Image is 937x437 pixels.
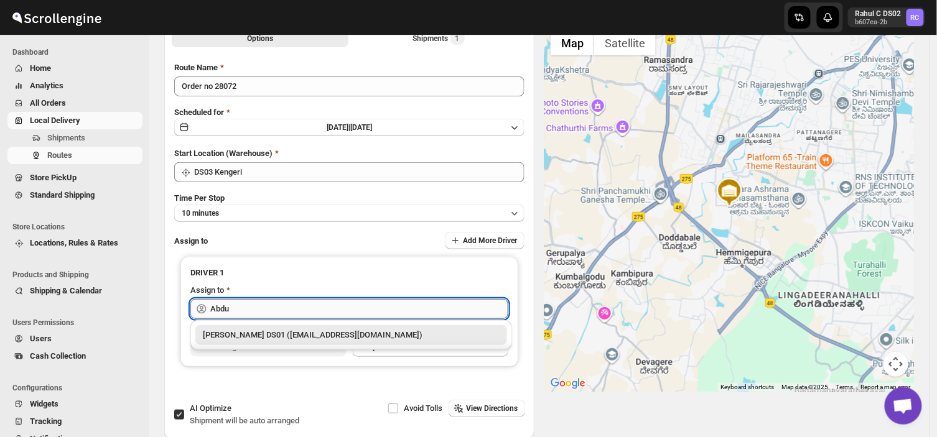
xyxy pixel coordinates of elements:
[190,284,224,297] div: Assign to
[174,149,273,158] span: Start Location (Warehouse)
[7,77,142,94] button: Analytics
[7,330,142,347] button: Users
[30,190,95,200] span: Standard Shipping
[10,2,103,33] img: ScrollEngine
[445,232,524,249] button: Add More Driver
[182,208,219,218] span: 10 minutes
[190,267,508,279] h3: DRIVER 1
[12,383,143,393] span: Configurations
[548,375,589,392] img: Google
[548,375,589,392] a: Open this area in Google Maps (opens a new window)
[594,30,656,55] button: Show satellite imagery
[172,30,348,47] button: All Route Options
[12,318,143,328] span: Users Permissions
[7,94,142,112] button: All Orders
[30,286,102,295] span: Shipping & Calendar
[855,19,902,26] p: b607ea-2b
[194,162,524,182] input: Search location
[12,222,143,232] span: Store Locations
[174,108,224,117] span: Scheduled for
[30,399,58,408] span: Widgets
[721,383,775,392] button: Keyboard shortcuts
[7,282,142,300] button: Shipping & Calendar
[911,14,920,22] text: RC
[164,52,534,400] div: All Route Options
[203,329,500,341] div: [PERSON_NAME] DS01 ([EMAIL_ADDRESS][DOMAIN_NAME])
[413,32,465,45] div: Shipments
[190,325,512,345] li: Abdul Basir DS01 (xaley98767@7tul.com)
[836,384,854,390] a: Terms (opens in new tab)
[351,30,528,47] button: Selected Shipments
[30,63,51,73] span: Home
[30,334,52,343] span: Users
[848,7,925,27] button: User menu
[463,236,517,246] span: Add More Driver
[30,351,86,361] span: Cash Collection
[7,234,142,252] button: Locations, Rules & Rates
[174,76,524,96] input: Eg: Bengaluru Route
[30,98,66,108] span: All Orders
[174,193,225,203] span: Time Per Stop
[30,173,77,182] span: Store PickUp
[7,147,142,164] button: Routes
[907,9,924,26] span: Rahul C DS02
[47,150,72,160] span: Routes
[190,403,231,413] span: AI Optimize
[404,403,442,413] span: Avoid Tolls
[30,116,80,125] span: Local Delivery
[190,416,299,425] span: Shipment will be auto arranged
[30,81,63,90] span: Analytics
[12,270,143,280] span: Products and Shipping
[782,384,829,390] span: Map data ©2025
[861,384,911,390] a: Report a map error
[885,387,922,425] div: Open chat
[327,123,350,132] span: [DATE] |
[174,236,208,246] span: Assign to
[350,123,372,132] span: [DATE]
[30,238,118,247] span: Locations, Rules & Rates
[7,413,142,430] button: Tracking
[7,60,142,77] button: Home
[883,352,908,377] button: Map camera controls
[30,416,62,426] span: Tracking
[7,347,142,365] button: Cash Collection
[47,133,85,142] span: Shipments
[174,63,218,72] span: Route Name
[174,205,524,222] button: 10 minutes
[455,34,460,44] span: 1
[247,34,273,44] span: Options
[7,129,142,147] button: Shipments
[210,299,508,319] input: Search assignee
[466,403,518,413] span: View Directions
[174,119,524,136] button: [DATE]|[DATE]
[551,30,594,55] button: Show street map
[449,400,525,417] button: View Directions
[12,47,143,57] span: Dashboard
[7,395,142,413] button: Widgets
[855,9,902,19] p: Rahul C DS02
